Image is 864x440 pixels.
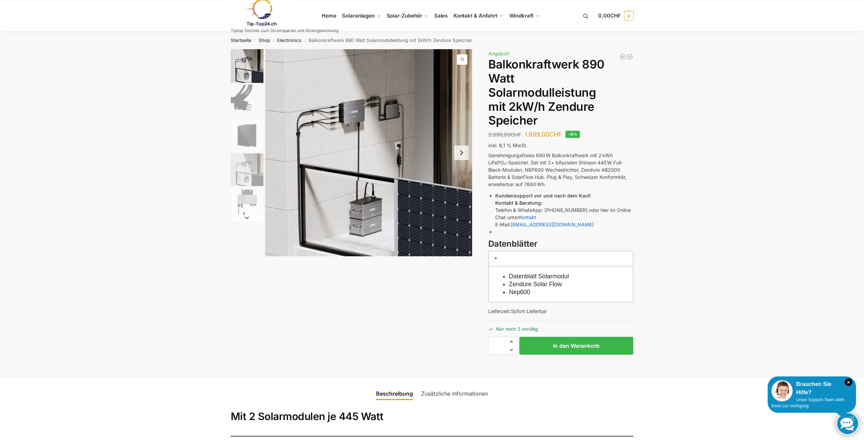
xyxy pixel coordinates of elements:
[626,53,633,60] a: Balkonkraftwerk 890 Watt Solarmodulleistung mit 1kW/h Zendure Speicher
[495,193,591,198] strong: Kundensupport vor und nach dem Kauf:
[231,188,263,221] img: nep-microwechselrichter-600w
[417,385,492,402] a: Zusätzliche Informationen
[488,57,633,128] h1: Balkonkraftwerk 890 Watt Solarmodulleistung mit 2kW/h Zendure Speicher
[231,214,263,221] button: Next slide
[218,31,646,49] nav: Breadcrumb
[431,0,450,31] a: Sales
[509,12,533,19] span: Windkraft
[488,337,506,355] input: Produktmenge
[495,192,633,228] li: Telefon & WhatsApp: [PHONE_NUMBER] oder hier im Online Chat unter E-Mail:
[488,51,509,56] span: Angebot!
[277,37,301,43] a: Electronics
[506,345,517,354] span: Reduce quantity
[229,84,263,118] li: 2 / 5
[384,0,431,31] a: Solar-Zubehör
[598,6,633,26] a: 0,00CHF 0
[519,214,536,220] a: Kontakt
[488,321,633,333] p: Nur noch 2 vorrätig
[511,131,521,138] span: CHF
[434,12,448,19] span: Sales
[454,12,497,19] span: Kontakt & Anfahrt
[549,131,562,138] span: CHF
[231,153,263,186] img: Zendure-solar-flow-Batteriespeicher für Balkonkraftwerke
[771,380,793,401] img: Customer service
[509,273,569,280] a: Datenblatt Solarmodul
[301,38,309,43] span: /
[259,37,270,43] a: Shop
[265,49,472,256] a: Znedure solar flow Batteriespeicher fuer BalkonkraftwerkeZnedure solar flow Batteriespeicher fuer...
[265,49,472,256] li: 1 / 5
[229,187,263,221] li: 5 / 5
[251,38,259,43] span: /
[509,289,530,296] a: Nep600
[270,38,277,43] span: /
[229,49,263,84] li: 1 / 5
[488,142,528,148] span: inkl. 8,1 % MwSt.
[231,85,263,117] img: Anschlusskabel-3meter_schweizer-stecker
[387,12,423,19] span: Solar-Zubehör
[771,380,852,397] div: Brauchen Sie Hilfe?
[610,12,621,19] span: CHF
[488,131,521,138] bdi: 2.099,00
[339,0,384,31] a: Solaranlagen
[488,152,633,188] p: Genehmigungsfreies 890 W Balkonkraftwerk mit 2 kWh LiFePO₄-Speicher. Set mit 2× bifazialen Shinso...
[231,37,251,43] a: Startseite
[229,152,263,187] li: 4 / 5
[524,131,562,138] bdi: 1.899,00
[231,29,339,33] p: Tiptop Technik zum Stromsparen und Stromgewinnung
[620,53,626,60] a: 890/600 Watt Solarkraftwerk + 2,7 KW Batteriespeicher Genehmigungsfrei
[488,308,547,314] span: Lieferzeit:
[771,397,844,408] span: Unser Support-Team steht Ihnen zur Verfügung
[511,308,547,314] span: Sofort Lieferbar
[454,146,469,160] button: Next slide
[231,49,263,83] img: Zendure-solar-flow-Batteriespeicher für Balkonkraftwerke
[495,200,542,206] strong: Kontakt & Beratung:
[229,118,263,152] li: 3 / 5
[231,119,263,152] img: Maysun
[519,337,633,355] button: In den Warenkorb
[372,385,417,402] a: Beschreibung
[506,337,517,346] span: Increase quantity
[265,49,472,256] img: Zendure-solar-flow-Batteriespeicher für Balkonkraftwerke
[342,12,375,19] span: Solaranlagen
[506,0,542,31] a: Windkraft
[488,238,633,250] h3: Datenblätter
[598,12,621,19] span: 0,00
[231,410,634,423] h2: Mit 2 Solarmodulen je 445 Watt
[511,222,594,227] a: [EMAIL_ADDRESS][DOMAIN_NAME]
[565,131,580,138] span: -10%
[845,378,852,386] i: Schließen
[450,0,506,31] a: Kontakt & Anfahrt
[509,281,562,288] a: Zendure Solar Flow
[624,11,634,21] span: 0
